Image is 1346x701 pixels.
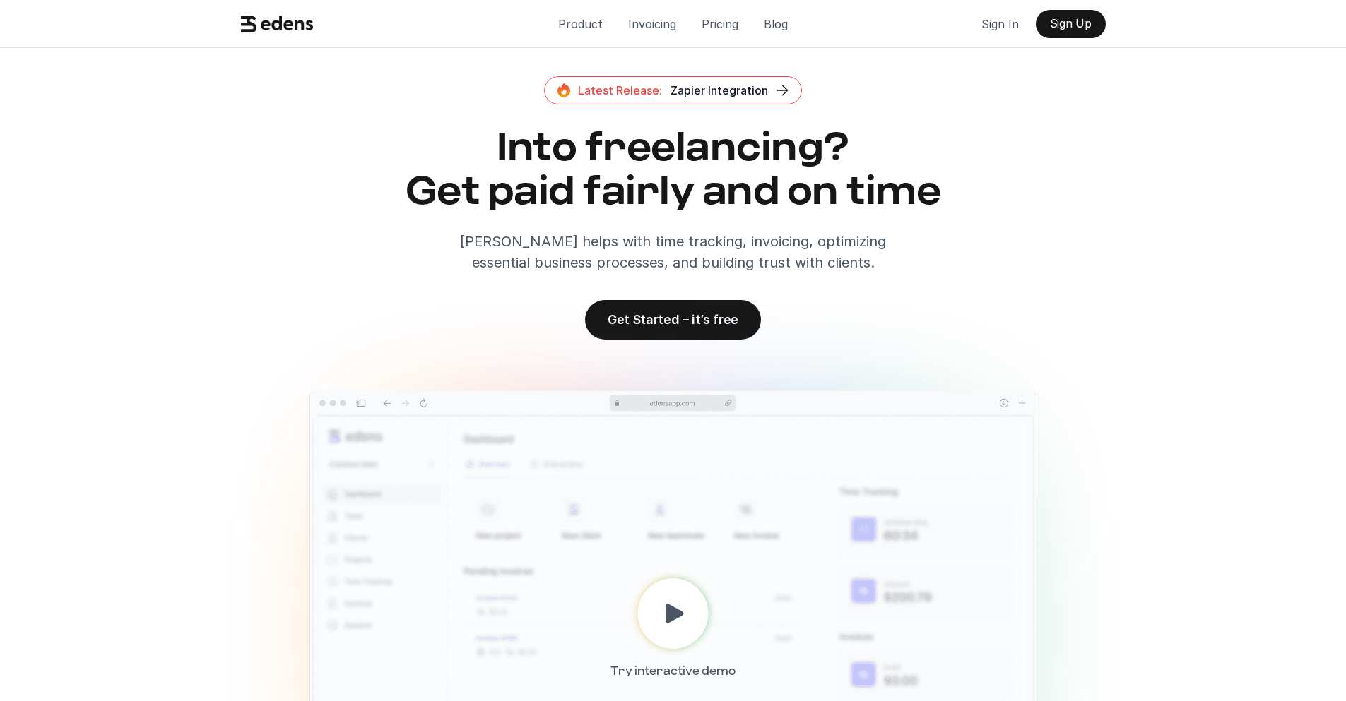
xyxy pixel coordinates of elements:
[433,231,913,273] p: [PERSON_NAME] helps with time tracking, invoicing, optimizing essential business processes, and b...
[970,10,1030,38] a: Sign In
[544,76,802,104] a: Latest Release:Zapier Integration
[690,10,750,38] a: Pricing
[578,83,662,97] span: Latest Release:
[235,127,1111,214] h2: Into freelancing? Get paid fairly and on time
[981,13,1019,35] p: Sign In
[702,13,738,35] p: Pricing
[764,13,788,35] p: Blog
[1050,17,1092,30] p: Sign Up
[628,13,676,35] p: Invoicing
[610,660,736,683] p: Try interactive demo
[558,13,603,35] p: Product
[671,83,768,97] span: Zapier Integration
[608,312,738,327] p: Get Started – it’s free
[1036,10,1106,38] a: Sign Up
[547,10,614,38] a: Product
[617,10,687,38] a: Invoicing
[585,300,761,340] a: Get Started – it’s free
[752,10,799,38] a: Blog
